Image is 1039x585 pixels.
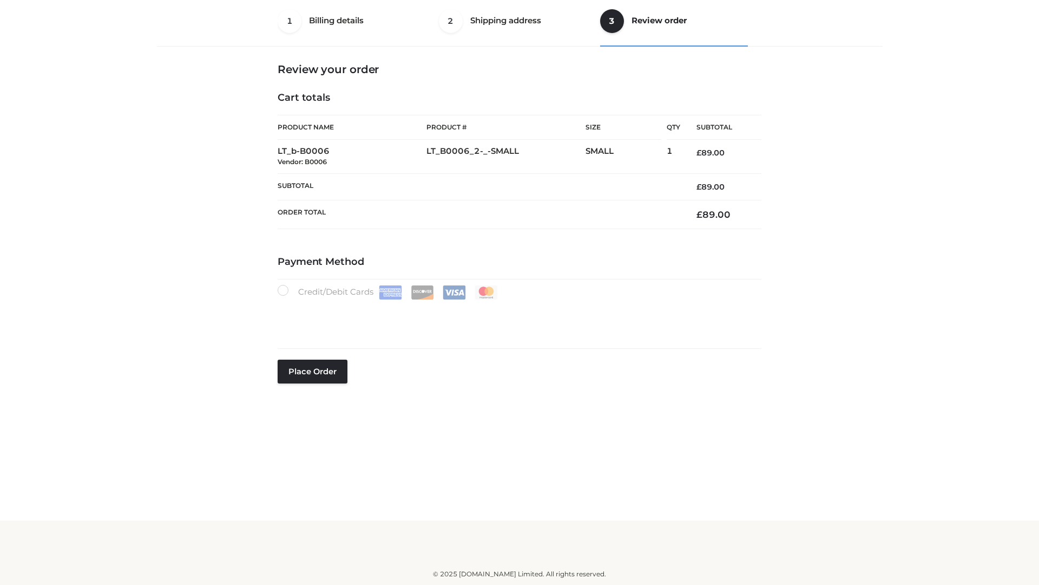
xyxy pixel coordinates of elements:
h3: Review your order [278,63,761,76]
small: Vendor: B0006 [278,158,327,166]
img: Amex [379,285,402,300]
button: Place order [278,360,347,383]
img: Visa [443,285,466,300]
iframe: Secure payment input frame [275,297,759,337]
bdi: 89.00 [696,148,725,158]
th: Order Total [278,200,680,229]
div: © 2025 [DOMAIN_NAME] Limited. All rights reserved. [161,569,878,580]
bdi: 89.00 [696,182,725,192]
img: Discover [411,285,434,300]
h4: Payment Method [278,256,761,268]
th: Product Name [278,115,426,140]
span: £ [696,209,702,220]
th: Qty [667,115,680,140]
th: Subtotal [680,115,761,140]
td: LT_B0006_2-_-SMALL [426,140,586,174]
span: £ [696,182,701,192]
td: LT_b-B0006 [278,140,426,174]
th: Product # [426,115,586,140]
th: Size [586,115,661,140]
th: Subtotal [278,173,680,200]
span: £ [696,148,701,158]
td: SMALL [586,140,667,174]
td: 1 [667,140,680,174]
label: Credit/Debit Cards [278,285,499,300]
img: Mastercard [475,285,498,300]
bdi: 89.00 [696,209,731,220]
h4: Cart totals [278,92,761,104]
